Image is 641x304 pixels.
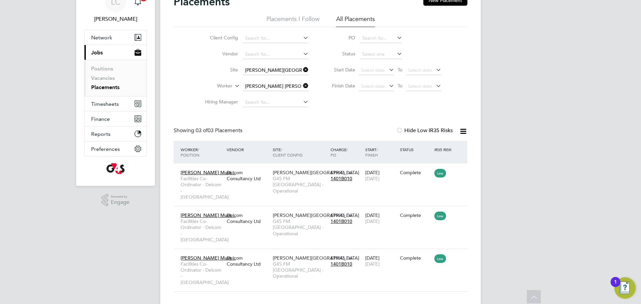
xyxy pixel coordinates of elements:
label: Finish Date [325,83,355,89]
div: Delcom Consultancy Ltd [225,209,271,228]
button: Jobs [84,45,147,60]
label: Vendor [200,51,238,57]
a: Powered byEngage [101,194,130,207]
span: [PERSON_NAME] Must… [181,255,236,261]
div: Complete [400,255,431,261]
div: Vendor [225,143,271,156]
div: IR35 Risk [433,143,456,156]
span: Engage [111,200,130,205]
div: Start [364,143,398,161]
li: All Placements [336,15,375,27]
span: Facilities Co-Ordinator - Delcom - [GEOGRAPHIC_DATA] [181,261,223,285]
span: Low [434,212,446,220]
li: Placements I Follow [266,15,319,27]
span: 03 Placements [196,127,242,134]
span: 1401B010 [331,261,352,267]
span: Reports [91,131,111,137]
span: Preferences [91,146,120,152]
span: Facilities Co-Ordinator - Delcom - [GEOGRAPHIC_DATA] [181,218,223,243]
span: / hr [347,213,352,218]
div: [DATE] [364,209,398,228]
span: Select date [361,83,385,89]
div: Complete [400,212,431,218]
span: / hr [347,256,352,261]
span: [PERSON_NAME] Must… [181,212,236,218]
span: Network [91,34,112,41]
div: Site [271,143,329,161]
label: Site [200,67,238,73]
span: £19.46 [331,212,345,218]
a: [PERSON_NAME] Must…Facilities Co-Ordinator - Delcom - [GEOGRAPHIC_DATA]Delcom Consultancy Ltd[PER... [179,209,467,214]
input: Search for... [243,98,308,107]
span: £19.46 [331,255,345,261]
span: / Position [181,147,199,158]
div: 1 [614,282,617,291]
span: / Finish [365,147,378,158]
div: [DATE] [364,166,398,185]
span: Low [434,254,446,263]
span: [PERSON_NAME][GEOGRAPHIC_DATA] [273,170,359,176]
input: Select one [360,50,402,59]
a: [PERSON_NAME] Must…Facilities Co-Ordinator - Delcom - [GEOGRAPHIC_DATA]Delcom Consultancy Ltd[PER... [179,251,467,257]
a: Placements [91,84,120,90]
a: Vacancies [91,75,115,81]
span: / Client Config [273,147,302,158]
span: 1401B010 [331,218,352,224]
span: Lilingxi Chen [84,15,147,23]
span: Select date [408,83,432,89]
span: / PO [331,147,348,158]
span: [DATE] [365,261,380,267]
label: Client Config [200,35,238,41]
button: Reports [84,126,147,141]
label: Hide Low IR35 Risks [396,127,453,134]
div: Delcom Consultancy Ltd [225,166,271,185]
span: £19.46 [331,170,345,176]
button: Finance [84,111,147,126]
div: Status [398,143,433,156]
span: Timesheets [91,101,119,107]
span: [PERSON_NAME][GEOGRAPHIC_DATA] [273,255,359,261]
label: Start Date [325,67,355,73]
span: To [396,65,404,74]
span: G4S FM [GEOGRAPHIC_DATA] - Operational [273,261,327,279]
span: Facilities Co-Ordinator - Delcom - [GEOGRAPHIC_DATA] [181,176,223,200]
button: Network [84,30,147,45]
img: g4s-logo-retina.png [106,163,125,174]
a: Go to home page [84,163,147,174]
div: [DATE] [364,252,398,270]
a: [PERSON_NAME] Must…Facilities Co-Ordinator - Delcom - [GEOGRAPHIC_DATA]Delcom Consultancy Ltd[PER... [179,166,467,172]
button: Open Resource Center, 1 new notification [614,277,636,299]
span: 03 of [196,127,208,134]
span: G4S FM [GEOGRAPHIC_DATA] - Operational [273,176,327,194]
span: [DATE] [365,218,380,224]
a: Positions [91,65,113,72]
button: Preferences [84,141,147,156]
span: [DATE] [365,176,380,182]
div: Complete [400,170,431,176]
label: Status [325,51,355,57]
div: Charge [329,143,364,161]
div: Jobs [84,60,147,96]
input: Search for... [360,34,402,43]
span: / hr [347,170,352,175]
div: Worker [179,143,225,161]
span: [PERSON_NAME] Must… [181,170,236,176]
span: Select date [361,67,385,73]
div: Showing [174,127,244,134]
span: Powered by [111,194,130,200]
input: Search for... [243,34,308,43]
input: Search for... [243,50,308,59]
span: Jobs [91,49,103,56]
span: Finance [91,116,110,122]
label: Worker [194,83,232,89]
span: 1401B010 [331,176,352,182]
span: G4S FM [GEOGRAPHIC_DATA] - Operational [273,218,327,237]
span: To [396,81,404,90]
label: PO [325,35,355,41]
span: [PERSON_NAME][GEOGRAPHIC_DATA] [273,212,359,218]
span: Select date [408,67,432,73]
button: Timesheets [84,96,147,111]
div: Delcom Consultancy Ltd [225,252,271,270]
label: Hiring Manager [200,99,238,105]
input: Search for... [243,66,308,75]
